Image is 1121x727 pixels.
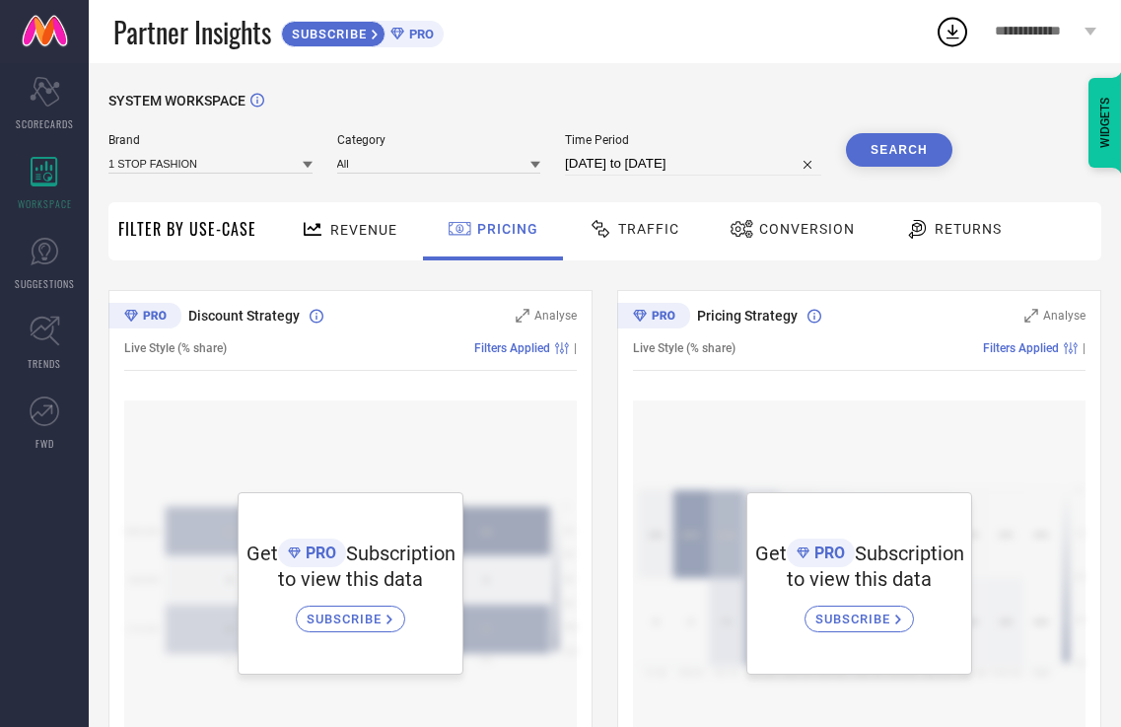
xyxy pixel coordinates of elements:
span: Live Style (% share) [124,341,227,355]
span: WORKSPACE [18,196,72,211]
a: SUBSCRIBE [805,591,914,632]
svg: Zoom [1024,309,1038,323]
span: SYSTEM WORKSPACE [108,93,245,109]
span: Category [337,133,541,147]
span: Get [246,542,278,565]
button: Search [846,133,952,167]
span: Get [755,542,787,565]
span: FWD [35,436,54,451]
span: | [1083,341,1086,355]
span: PRO [301,544,336,562]
div: Premium [108,303,181,332]
span: Live Style (% share) [633,341,736,355]
span: Pricing Strategy [697,308,798,324]
span: to view this data [787,567,932,591]
span: TRENDS [28,356,61,371]
span: Conversion [759,221,855,237]
span: Analyse [1043,309,1086,323]
span: Revenue [330,222,397,238]
div: Premium [617,303,690,332]
span: to view this data [278,567,423,591]
span: Analyse [534,309,577,323]
span: | [574,341,577,355]
span: Subscription [346,542,455,565]
svg: Zoom [516,309,529,323]
span: Returns [935,221,1002,237]
input: Select time period [565,152,821,176]
a: SUBSCRIBEPRO [281,16,444,47]
a: SUBSCRIBE [296,591,405,632]
span: Pricing [477,221,538,237]
span: Filters Applied [983,341,1059,355]
span: SCORECARDS [16,116,74,131]
span: PRO [809,544,845,562]
span: Brand [108,133,313,147]
span: Time Period [565,133,821,147]
span: Filter By Use-Case [118,217,256,241]
span: SUGGESTIONS [15,276,75,291]
span: SUBSCRIBE [282,27,372,41]
span: SUBSCRIBE [307,612,386,626]
span: Subscription [855,542,964,565]
span: PRO [404,27,434,41]
span: Discount Strategy [188,308,300,324]
div: Open download list [935,14,970,49]
span: Traffic [618,221,679,237]
span: Partner Insights [113,12,271,52]
span: SUBSCRIBE [815,612,895,626]
span: Filters Applied [474,341,550,355]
